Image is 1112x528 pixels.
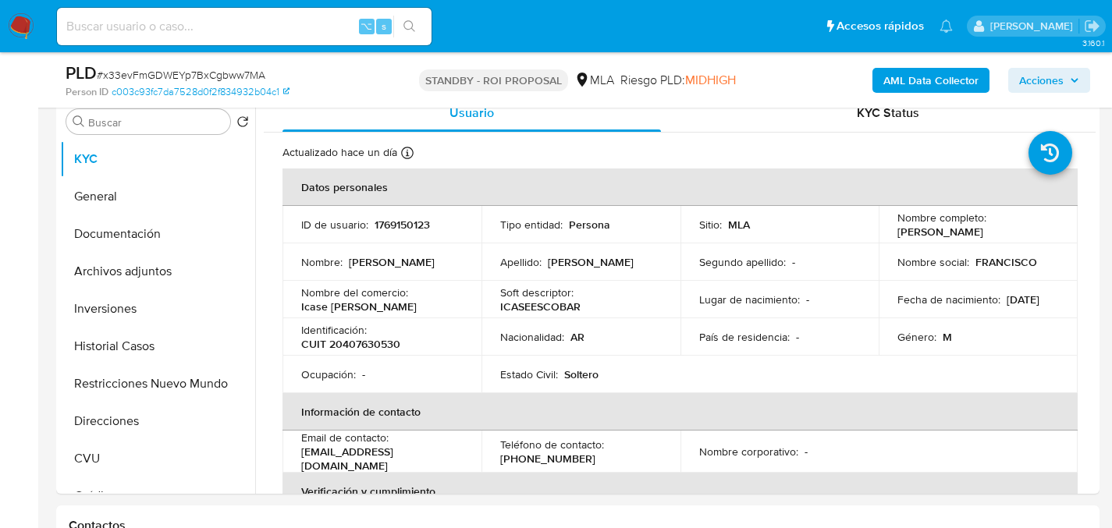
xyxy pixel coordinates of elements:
[990,19,1078,34] p: facundo.marin@mercadolibre.com
[419,69,568,91] p: STANDBY - ROI PROPOSAL
[500,255,542,269] p: Apellido :
[500,452,595,466] p: [PHONE_NUMBER]
[1082,37,1104,49] span: 3.160.1
[393,16,425,37] button: search-icon
[60,440,255,477] button: CVU
[806,292,809,307] p: -
[699,445,798,459] p: Nombre corporativo :
[940,19,953,33] a: Notificaciones
[66,60,97,85] b: PLD
[236,115,249,133] button: Volver al orden por defecto
[282,168,1078,206] th: Datos personales
[301,431,389,445] p: Email de contacto :
[449,104,494,122] span: Usuario
[349,255,435,269] p: [PERSON_NAME]
[975,255,1037,269] p: FRANCISCO
[301,323,367,337] p: Identificación :
[60,328,255,365] button: Historial Casos
[66,85,108,99] b: Person ID
[897,225,983,239] p: [PERSON_NAME]
[112,85,290,99] a: c003c93fc7da7528d0f2f834932b04c1
[301,218,368,232] p: ID de usuario :
[792,255,795,269] p: -
[60,365,255,402] button: Restricciones Nuevo Mundo
[699,218,722,232] p: Sitio :
[685,71,736,89] span: MIDHIGH
[1008,68,1090,93] button: Acciones
[728,218,750,232] p: MLA
[362,367,365,381] p: -
[1007,292,1039,307] p: [DATE]
[805,445,808,459] p: -
[897,292,1000,307] p: Fecha de nacimiento :
[699,330,790,344] p: País de residencia :
[60,253,255,290] button: Archivos adjuntos
[301,285,408,299] p: Nombre del comercio :
[500,218,563,232] p: Tipo entidad :
[570,330,584,344] p: AR
[60,477,255,515] button: Créditos
[60,140,255,178] button: KYC
[73,115,85,128] button: Buscar
[382,19,386,34] span: s
[620,72,736,89] span: Riesgo PLD:
[301,299,417,314] p: Icase [PERSON_NAME]
[699,255,786,269] p: Segundo apellido :
[1019,68,1064,93] span: Acciones
[97,67,265,83] span: # x33evFmGDWEYp7BxCgbww7MA
[897,255,969,269] p: Nombre social :
[60,215,255,253] button: Documentación
[699,292,800,307] p: Lugar de nacimiento :
[857,104,919,122] span: KYC Status
[796,330,799,344] p: -
[548,255,634,269] p: [PERSON_NAME]
[897,211,986,225] p: Nombre completo :
[57,16,432,37] input: Buscar usuario o caso...
[943,330,952,344] p: M
[282,393,1078,431] th: Información de contacto
[500,330,564,344] p: Nacionalidad :
[500,285,574,299] p: Soft descriptor :
[282,473,1078,510] th: Verificación y cumplimiento
[569,218,610,232] p: Persona
[500,438,604,452] p: Teléfono de contacto :
[301,367,356,381] p: Ocupación :
[883,68,979,93] b: AML Data Collector
[361,19,372,34] span: ⌥
[301,445,457,473] p: [EMAIL_ADDRESS][DOMAIN_NAME]
[837,18,924,34] span: Accesos rápidos
[564,367,599,381] p: Soltero
[301,337,400,351] p: CUIT 20407630530
[500,299,581,314] p: ICASEESCOBAR
[60,178,255,215] button: General
[88,115,224,129] input: Buscar
[60,290,255,328] button: Inversiones
[60,402,255,440] button: Direcciones
[500,367,558,381] p: Estado Civil :
[375,218,430,232] p: 1769150123
[574,72,614,89] div: MLA
[897,330,936,344] p: Género :
[872,68,989,93] button: AML Data Collector
[301,255,343,269] p: Nombre :
[1084,18,1100,34] a: Salir
[282,145,397,160] p: Actualizado hace un día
